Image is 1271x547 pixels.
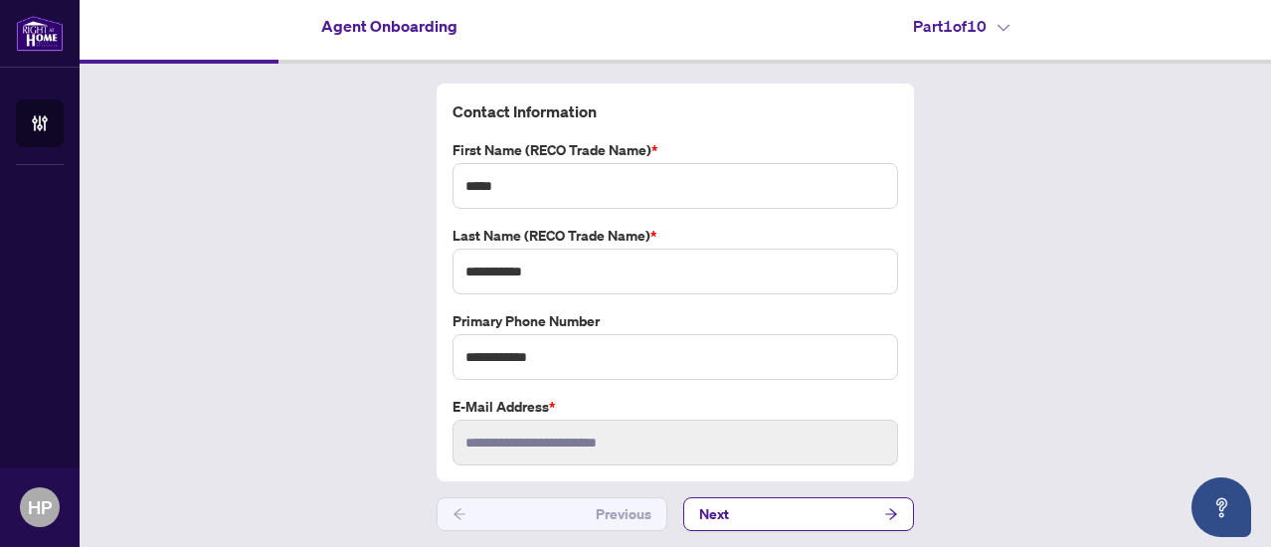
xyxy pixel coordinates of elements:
[28,493,52,521] span: HP
[16,15,64,52] img: logo
[884,507,898,521] span: arrow-right
[453,396,898,418] label: E-mail Address
[1191,477,1251,537] button: Open asap
[453,99,898,123] h4: Contact Information
[453,139,898,161] label: First Name (RECO Trade Name)
[453,310,898,332] label: Primary Phone Number
[699,498,729,530] span: Next
[913,14,1009,38] h4: Part 1 of 10
[321,14,457,38] h4: Agent Onboarding
[683,497,914,531] button: Next
[437,497,667,531] button: Previous
[453,225,898,247] label: Last Name (RECO Trade Name)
